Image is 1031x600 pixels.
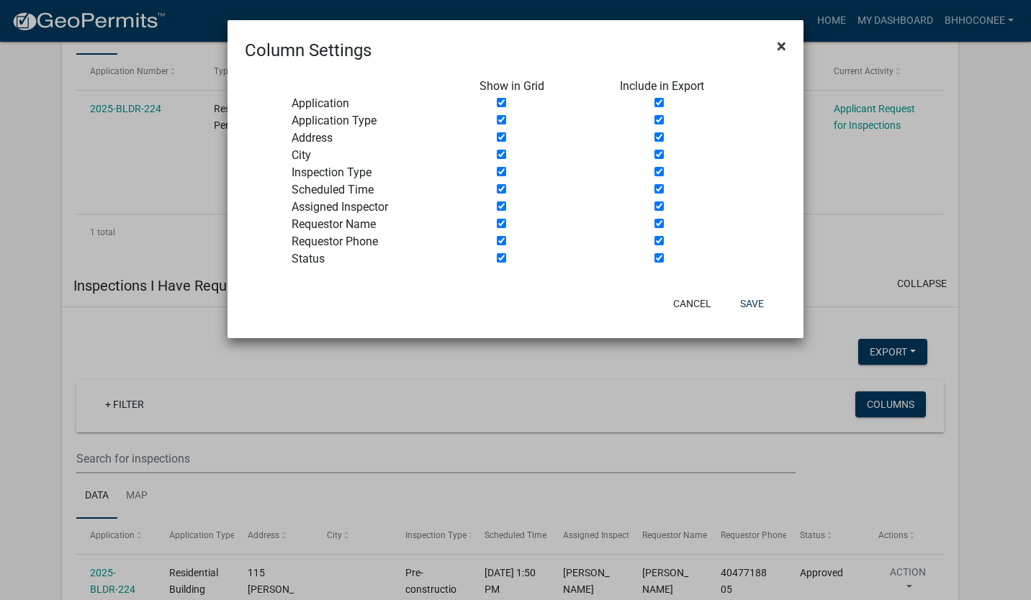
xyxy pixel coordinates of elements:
div: Scheduled Time [281,181,469,199]
div: Address [281,129,469,147]
div: Inspection Type [281,164,469,181]
button: Close [765,26,798,66]
div: Application [281,95,469,112]
div: Show in Grid [469,78,610,95]
button: Cancel [662,291,723,317]
span: × [777,36,786,56]
div: Assigned Inspector [281,199,469,216]
div: Requestor Phone [281,233,469,250]
h4: Column Settings [245,37,372,63]
div: Include in Export [609,78,750,95]
div: Application Type [281,112,469,129]
div: Requestor Name [281,216,469,233]
div: Status [281,250,469,268]
div: City [281,147,469,164]
button: Save [729,291,775,317]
